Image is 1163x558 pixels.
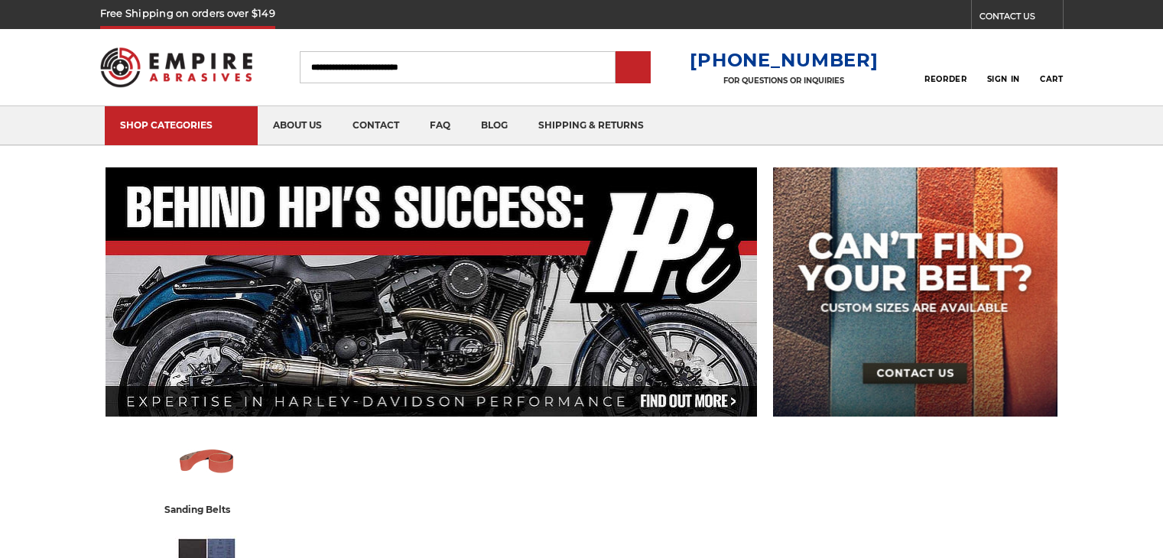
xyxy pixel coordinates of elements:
a: CONTACT US [979,8,1063,29]
a: contact [337,106,414,145]
p: FOR QUESTIONS OR INQUIRIES [690,76,878,86]
span: Sign In [987,74,1020,84]
span: Cart [1040,74,1063,84]
img: Empire Abrasives [100,37,253,97]
a: SHOP CATEGORIES [105,106,258,145]
input: Submit [618,53,648,83]
div: sanding belts [164,501,250,517]
img: Sanding Belts [175,430,239,494]
a: shipping & returns [523,106,659,145]
a: blog [466,106,523,145]
img: Banner for an interview featuring Horsepower Inc who makes Harley performance upgrades featured o... [106,167,757,417]
a: faq [414,106,466,145]
img: promo banner for custom belts. [773,167,1057,417]
a: Reorder [924,50,966,83]
div: SHOP CATEGORIES [120,119,242,131]
span: Reorder [924,74,966,84]
a: Cart [1040,50,1063,84]
a: [PHONE_NUMBER] [690,49,878,71]
a: sanding belts [112,430,303,517]
a: about us [258,106,337,145]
